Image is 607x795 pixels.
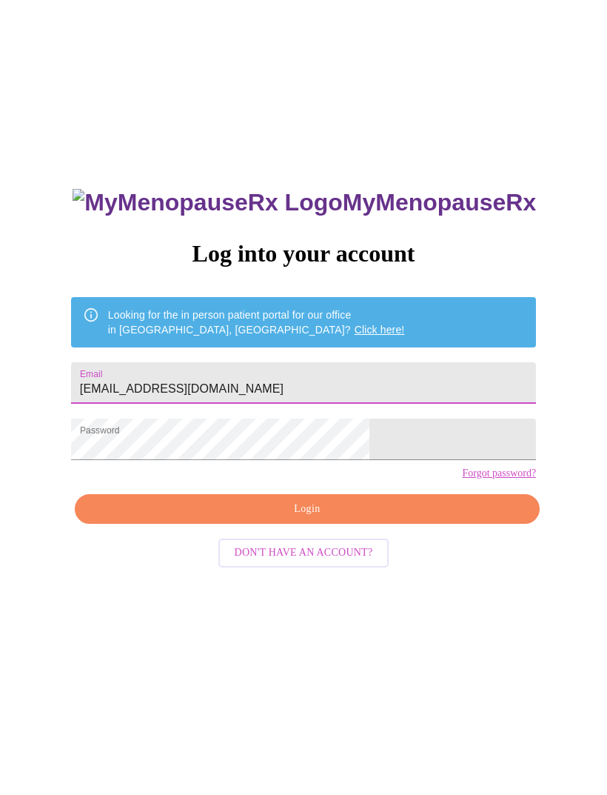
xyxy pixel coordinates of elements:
[73,189,342,216] img: MyMenopauseRx Logo
[235,544,373,562] span: Don't have an account?
[71,240,536,267] h3: Log into your account
[355,324,405,336] a: Click here!
[462,468,536,479] a: Forgot password?
[108,302,405,343] div: Looking for the in person patient portal for our office in [GEOGRAPHIC_DATA], [GEOGRAPHIC_DATA]?
[218,539,389,568] button: Don't have an account?
[92,500,523,519] span: Login
[215,545,393,558] a: Don't have an account?
[73,189,536,216] h3: MyMenopauseRx
[75,494,540,525] button: Login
